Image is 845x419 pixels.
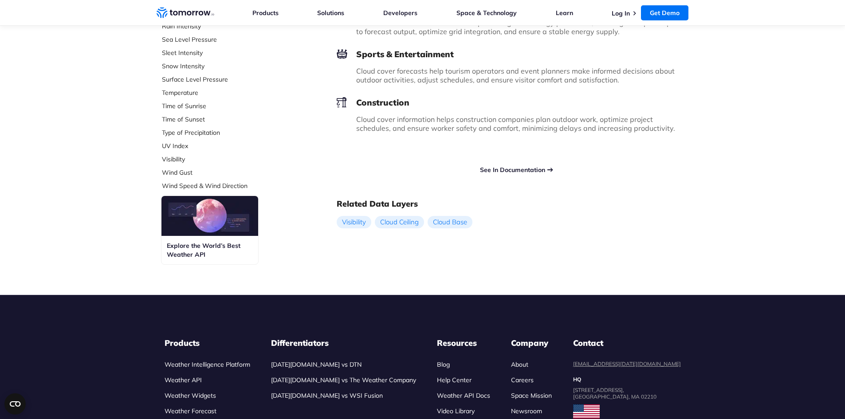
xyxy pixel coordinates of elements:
[162,141,280,150] a: UV Index
[356,18,688,36] span: Cloud cover information is crucial for predicting solar energy production, allowing solar power p...
[271,392,383,399] a: [DATE][DOMAIN_NAME] vs WSI Fusion
[356,115,675,133] span: Cloud cover information helps construction companies plan outdoor work, optimize project schedule...
[641,5,688,20] a: Get Demo
[337,216,371,228] a: Visibility
[167,241,253,259] h3: Explore the World’s Best Weather API
[271,376,416,384] a: [DATE][DOMAIN_NAME] vs The Weather Company
[162,102,280,110] a: Time of Sunrise
[456,9,517,17] a: Space & Technology
[165,376,202,384] a: Weather API
[162,75,280,84] a: Surface Level Pressure
[556,9,573,17] a: Learn
[271,360,362,368] a: [DATE][DOMAIN_NAME] vs DTN
[162,35,280,44] a: Sea Level Pressure
[511,376,534,384] a: Careers
[573,376,681,383] dt: HQ
[271,338,416,349] h3: Differentiators
[337,49,689,59] h3: Sports & Entertainment
[165,407,216,415] a: Weather Forecast
[165,360,250,368] a: Weather Intelligence Platform
[356,67,675,84] span: Cloud cover forecasts help tourism operators and event planners make informed decisions about out...
[437,392,490,399] a: Weather API Docs
[573,338,681,349] dt: Contact
[480,166,545,174] a: See In Documentation
[162,48,280,57] a: Sleet Intensity
[437,407,475,415] a: Video Library
[573,338,681,400] dl: contact details
[162,181,280,190] a: Wind Speed & Wind Direction
[162,128,280,137] a: Type of Precipitation
[317,9,344,17] a: Solutions
[162,22,280,31] a: Rain Intensity
[157,6,214,20] a: Home link
[165,338,250,349] h3: Products
[573,360,681,367] a: [EMAIL_ADDRESS][DATE][DOMAIN_NAME]
[375,216,424,228] a: Cloud Ceiling
[383,9,417,17] a: Developers
[437,360,450,368] a: Blog
[437,376,472,384] a: Help Center
[4,393,26,415] button: Open CMP widget
[573,387,681,400] dd: [STREET_ADDRESS], [GEOGRAPHIC_DATA], MA 02210
[162,62,280,70] a: Snow Intensity
[161,196,258,264] a: Explore the World’s Best Weather API
[162,155,280,164] a: Visibility
[162,88,280,97] a: Temperature
[337,199,689,209] h2: Related Data Layers
[162,115,280,124] a: Time of Sunset
[612,9,630,17] a: Log In
[511,360,528,368] a: About
[162,168,280,177] a: Wind Gust
[573,404,600,419] img: usa flag
[511,407,542,415] a: Newsroom
[428,216,472,228] a: Cloud Base
[337,97,689,108] h3: Construction
[252,9,279,17] a: Products
[511,392,552,399] a: Space Mission
[165,392,216,399] a: Weather Widgets
[437,338,490,349] h3: Resources
[511,338,552,349] h3: Company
